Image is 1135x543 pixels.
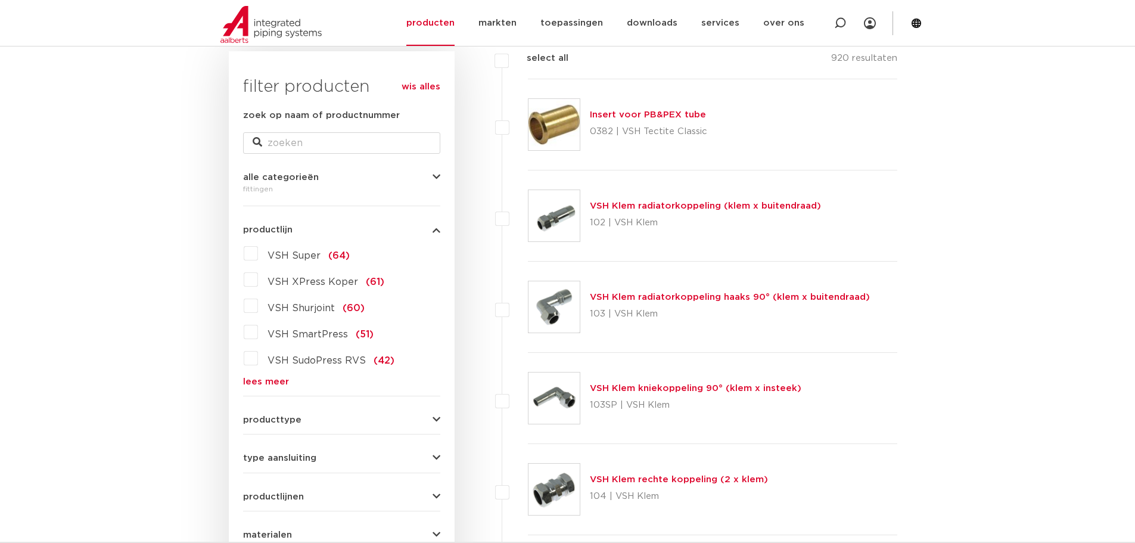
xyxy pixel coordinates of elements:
[528,190,580,241] img: Thumbnail for VSH Klem radiatorkoppeling (klem x buitendraad)
[590,384,801,393] a: VSH Klem kniekoppeling 90° (klem x insteek)
[243,415,301,424] span: producttype
[243,225,440,234] button: productlijn
[243,377,440,386] a: lees meer
[243,75,440,99] h3: filter producten
[243,530,292,539] span: materialen
[509,51,568,66] label: select all
[243,492,304,501] span: productlijnen
[590,201,821,210] a: VSH Klem radiatorkoppeling (klem x buitendraad)
[590,213,821,232] p: 102 | VSH Klem
[590,122,707,141] p: 0382 | VSH Tectite Classic
[243,182,440,196] div: fittingen
[243,492,440,501] button: productlijnen
[356,330,374,339] span: (51)
[590,293,870,302] a: VSH Klem radiatorkoppeling haaks 90° (klem x buitendraad)
[528,373,580,424] img: Thumbnail for VSH Klem kniekoppeling 90° (klem x insteek)
[528,281,580,333] img: Thumbnail for VSH Klem radiatorkoppeling haaks 90° (klem x buitendraad)
[243,173,440,182] button: alle categorieën
[831,51,897,70] p: 920 resultaten
[590,475,768,484] a: VSH Klem rechte koppeling (2 x klem)
[268,277,358,287] span: VSH XPress Koper
[343,303,365,313] span: (60)
[243,530,440,539] button: materialen
[528,464,580,515] img: Thumbnail for VSH Klem rechte koppeling (2 x klem)
[528,99,580,150] img: Thumbnail for Insert voor PB&PEX tube
[590,487,768,506] p: 104 | VSH Klem
[590,396,801,415] p: 103SP | VSH Klem
[243,132,440,154] input: zoeken
[402,80,440,94] a: wis alles
[268,330,348,339] span: VSH SmartPress
[328,251,350,260] span: (64)
[268,303,335,313] span: VSH Shurjoint
[243,108,400,123] label: zoek op naam of productnummer
[243,415,440,424] button: producttype
[243,454,316,463] span: type aansluiting
[243,173,319,182] span: alle categorieën
[243,225,293,234] span: productlijn
[243,454,440,463] button: type aansluiting
[590,110,706,119] a: Insert voor PB&PEX tube
[366,277,384,287] span: (61)
[590,305,870,324] p: 103 | VSH Klem
[268,251,321,260] span: VSH Super
[268,356,366,365] span: VSH SudoPress RVS
[374,356,394,365] span: (42)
